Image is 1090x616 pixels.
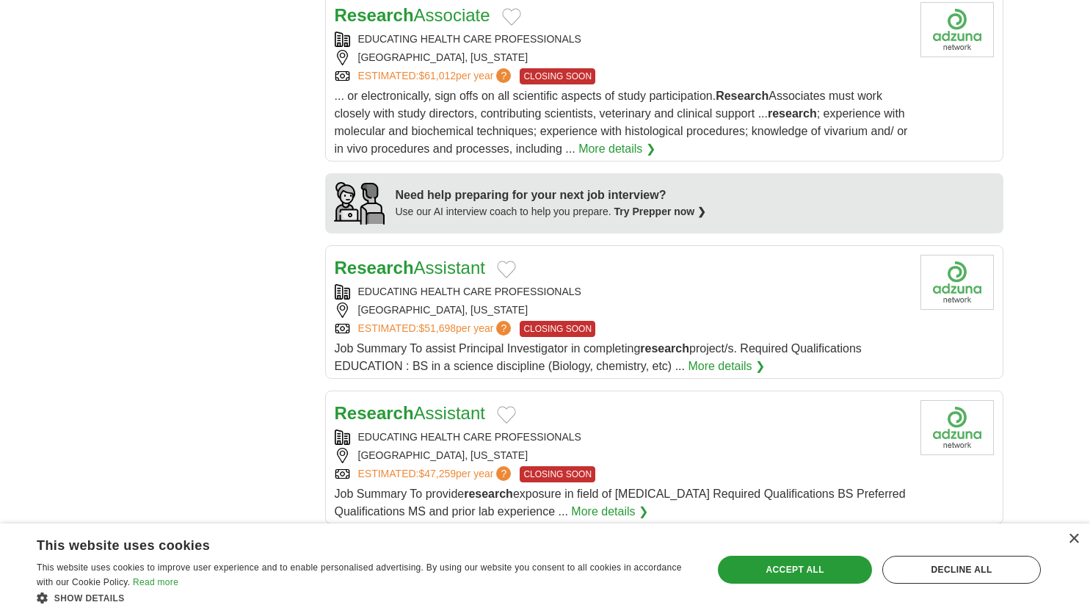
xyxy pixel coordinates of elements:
span: CLOSING SOON [520,466,595,482]
strong: Research [335,403,414,423]
span: ? [496,68,511,83]
a: ESTIMATED:$47,259per year? [358,466,515,482]
div: [GEOGRAPHIC_DATA], [US_STATE] [335,448,909,463]
strong: Research [335,258,414,278]
span: This website uses cookies to improve user experience and to enable personalised advertising. By u... [37,562,682,587]
a: ResearchAssistant [335,258,485,278]
img: Company logo [920,255,994,310]
a: ESTIMATED:$61,012per year? [358,68,515,84]
a: More details ❯ [688,358,765,375]
div: This website uses cookies [37,532,656,554]
a: ESTIMATED:$51,698per year? [358,321,515,337]
span: $61,012 [418,70,456,81]
img: Company logo [920,2,994,57]
div: Decline all [882,556,1041,584]
div: [GEOGRAPHIC_DATA], [US_STATE] [335,50,909,65]
a: More details ❯ [578,140,655,158]
span: $51,698 [418,322,456,334]
div: EDUCATING HEALTH CARE PROFESSIONALS [335,32,909,47]
div: Use our AI interview coach to help you prepare. [396,204,707,220]
div: Close [1068,534,1079,545]
button: Add to favorite jobs [502,8,521,26]
span: $47,259 [418,468,456,479]
div: Show details [37,590,693,605]
div: Accept all [718,556,872,584]
button: Add to favorite jobs [497,261,516,278]
a: ResearchAssistant [335,403,485,423]
span: Show details [54,593,125,604]
strong: Research [335,5,414,25]
div: [GEOGRAPHIC_DATA], [US_STATE] [335,302,909,318]
a: Read more, opens a new window [133,577,178,587]
span: ? [496,466,511,481]
strong: research [640,342,689,355]
strong: Research [716,90,769,102]
a: Try Prepper now ❯ [614,206,707,217]
img: Company logo [920,400,994,455]
div: EDUCATING HEALTH CARE PROFESSIONALS [335,430,909,445]
a: ResearchAssociate [335,5,490,25]
span: CLOSING SOON [520,68,595,84]
strong: research [464,488,513,500]
div: EDUCATING HEALTH CARE PROFESSIONALS [335,284,909,300]
span: CLOSING SOON [520,321,595,337]
span: ... or electronically, sign offs on all scientific aspects of study participation. Associates mus... [335,90,908,155]
span: Job Summary To provide exposure in field of [MEDICAL_DATA] Required Qualifications BS Preferred Q... [335,488,906,518]
div: Need help preparing for your next job interview? [396,186,707,204]
strong: research [768,107,817,120]
a: More details ❯ [571,503,648,521]
span: Job Summary To assist Principal Investigator in completing project/s. Required Qualifications EDU... [335,342,862,372]
span: ? [496,321,511,336]
button: Add to favorite jobs [497,406,516,424]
